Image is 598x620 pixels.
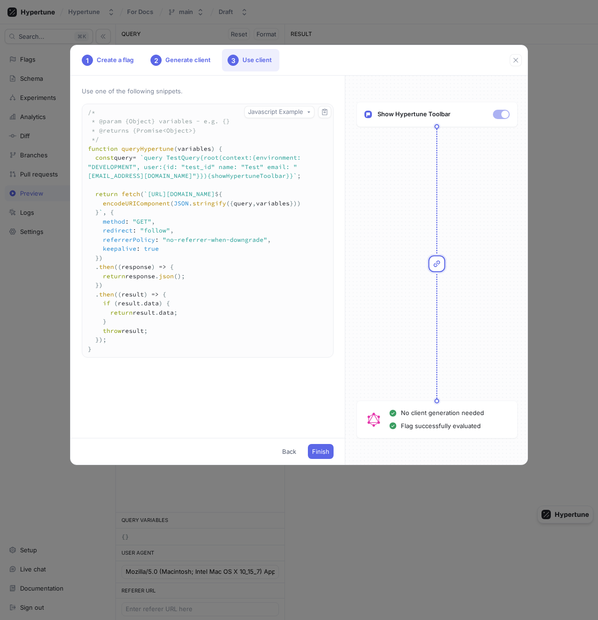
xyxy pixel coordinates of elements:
span: Finish [312,449,329,454]
p: Flag successfully evaluated [401,422,481,431]
p: No client generation needed [401,409,484,418]
button: Back [278,444,300,459]
textarea: /* * @param {Object} variables - e.g. {} * @returns {Promise<Object>} */ function queryHypertune(... [82,104,333,358]
div: Create a flag [76,49,141,71]
span: Back [282,449,296,454]
div: Generate client [145,49,218,71]
div: Javascript Example [248,108,303,116]
p: Use one of the following snippets. [82,87,334,96]
button: Finish [308,444,334,459]
div: Use client [222,49,279,71]
div: 3 [228,55,239,66]
p: Show Hypertune Toolbar [377,110,450,119]
div: 2 [150,55,162,66]
div: 1 [82,55,93,66]
button: Javascript Example [244,106,314,118]
img: GraphQL Logo [367,413,381,427]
